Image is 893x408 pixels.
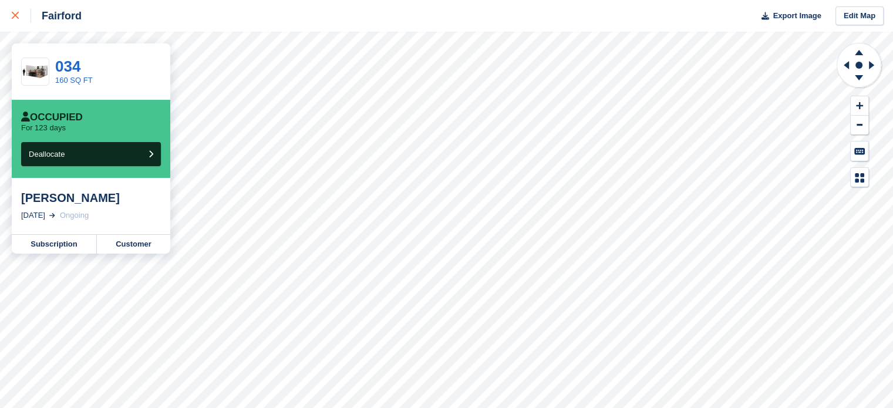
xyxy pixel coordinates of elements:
[21,142,161,166] button: Deallocate
[835,6,884,26] a: Edit Map
[12,235,97,254] a: Subscription
[31,9,82,23] div: Fairford
[21,123,66,133] p: For 123 days
[21,112,83,123] div: Occupied
[851,141,868,161] button: Keyboard Shortcuts
[851,96,868,116] button: Zoom In
[97,235,170,254] a: Customer
[21,210,45,221] div: [DATE]
[22,62,49,82] img: 150-sqft-unit.jpg
[21,191,161,205] div: [PERSON_NAME]
[851,168,868,187] button: Map Legend
[49,213,55,218] img: arrow-right-light-icn-cde0832a797a2874e46488d9cf13f60e5c3a73dbe684e267c42b8395dfbc2abf.svg
[29,150,65,159] span: Deallocate
[55,76,93,85] a: 160 SQ FT
[851,116,868,135] button: Zoom Out
[773,10,821,22] span: Export Image
[55,58,80,75] a: 034
[754,6,821,26] button: Export Image
[60,210,89,221] div: Ongoing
